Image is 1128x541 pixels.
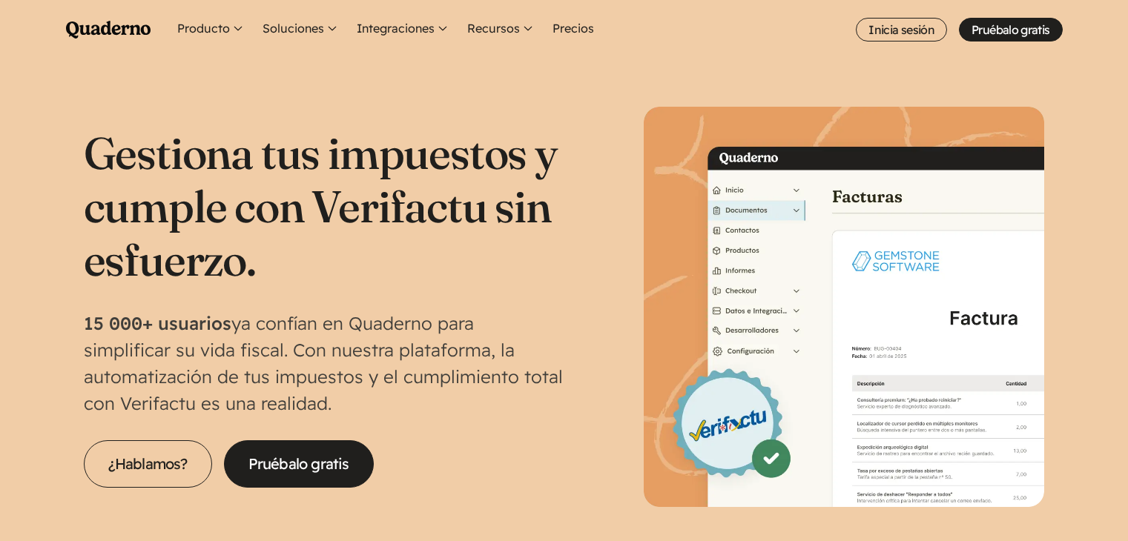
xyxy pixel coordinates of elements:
img: Interfaz de Quaderno mostrando la página Factura con el distintivo Verifactu [644,107,1044,507]
a: ¿Hablamos? [84,440,212,488]
a: Pruébalo gratis [959,18,1062,42]
a: Pruébalo gratis [224,440,374,488]
a: Inicia sesión [856,18,947,42]
p: ya confían en Quaderno para simplificar su vida fiscal. Con nuestra plataforma, la automatización... [84,310,564,416]
strong: 15 000+ usuarios [84,312,231,334]
h1: Gestiona tus impuestos y cumple con Verifactu sin esfuerzo. [84,126,564,286]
